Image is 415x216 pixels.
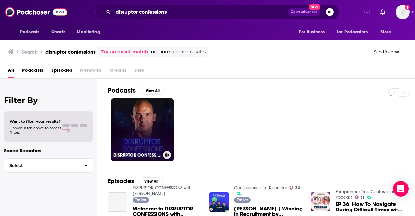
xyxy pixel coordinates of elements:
[108,192,127,212] a: Welcome to DISRUPTOR CONFESSIONS with John Ayers
[396,5,410,19] img: User Profile
[4,147,93,154] p: Saved Searches
[337,28,368,37] span: For Podcasters
[108,177,163,185] a: EpisodesView All
[16,26,48,38] button: open menu
[108,177,134,185] h2: Episodes
[20,28,39,37] span: Podcasts
[72,26,108,38] button: open menu
[108,86,164,95] a: PodcastsView All
[95,5,339,19] div: Search podcasts, credits, & more...
[288,8,321,16] button: Open AdvancedNew
[4,158,93,173] button: Select
[10,126,61,135] span: Choose a tab above to access filters.
[5,6,67,18] img: Podchaser - Follow, Share and Rate Podcasts
[80,65,102,78] span: Networks
[362,6,373,18] a: Show notifications dropdown
[299,28,325,37] span: For Business
[290,186,300,190] a: 30
[396,5,410,19] span: Logged in as megcassidy
[378,6,388,18] a: Show notifications dropdown
[139,177,163,185] button: View All
[336,201,405,212] span: EP 36: How To Navigate During Difficult Times with [PERSON_NAME]
[133,185,192,196] a: DISRUPTOR CONFESSIONS with John Ayers
[111,98,174,161] a: DISRUPTOR CONFESSIONS with [PERSON_NAME]
[113,152,160,158] h3: DISRUPTOR CONFESSIONS with [PERSON_NAME]
[135,198,146,202] span: Trailer
[51,28,65,37] span: Charts
[22,65,43,78] a: Podcasts
[372,49,405,55] button: Send feedback
[47,26,69,38] a: Charts
[209,192,229,212] img: Sam Hope | Winning in Recruitment by Leveraging Competitors & Connections | Confessions of a Recr...
[405,5,410,10] svg: Add a profile image
[101,48,148,56] a: Try an exact match
[309,4,320,10] span: New
[237,198,248,202] span: Trailer
[10,119,61,124] span: Want to filter your results?
[77,28,100,37] span: Monitoring
[8,65,14,78] a: All
[291,10,318,14] span: Open Advanced
[355,195,364,199] a: 31
[51,65,72,78] a: Episodes
[108,86,136,95] h2: Podcasts
[380,28,391,37] span: More
[149,48,206,56] span: for more precise results
[311,192,331,212] img: EP 36: How To Navigate During Difficult Times with Shelby Fowler
[295,186,300,189] span: 30
[141,87,164,95] button: View All
[376,26,399,38] button: open menu
[113,7,288,17] input: Search podcasts, credits, & more...
[361,196,364,199] span: 31
[336,201,405,212] a: EP 36: How To Navigate During Difficult Times with Shelby Fowler
[134,65,144,78] span: Lists
[4,163,79,168] span: Select
[21,49,38,55] h3: Search
[110,65,126,78] span: Credits
[336,189,395,200] a: Fempreneur True Confessions Podcast
[45,49,96,55] h3: disruptor confessions
[396,5,410,19] button: Show profile menu
[234,185,287,191] a: Confessions of a Recruiter
[294,26,333,38] button: open menu
[332,26,377,38] button: open menu
[393,181,409,197] div: Open Intercom Messenger
[4,95,93,105] h2: Filter By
